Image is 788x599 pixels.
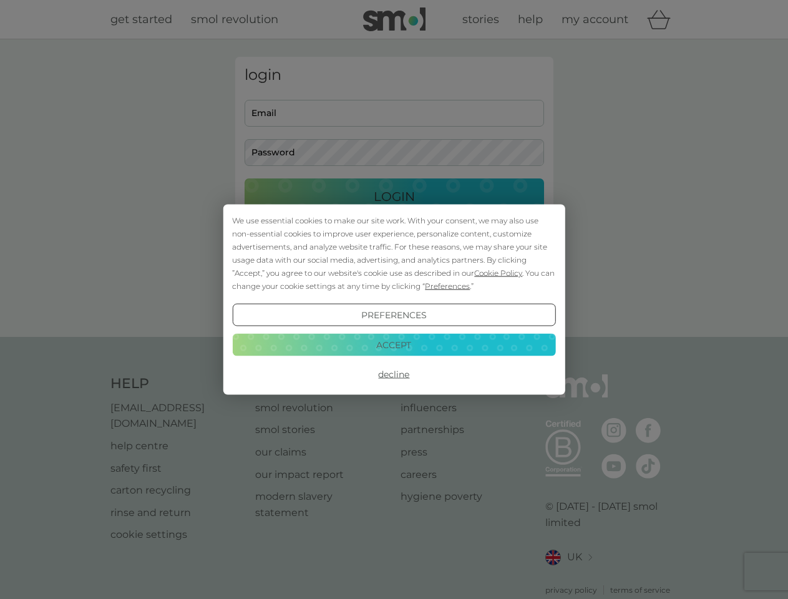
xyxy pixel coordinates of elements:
[232,304,555,326] button: Preferences
[223,205,565,395] div: Cookie Consent Prompt
[232,214,555,293] div: We use essential cookies to make our site work. With your consent, we may also use non-essential ...
[474,268,522,278] span: Cookie Policy
[425,281,470,291] span: Preferences
[232,363,555,386] button: Decline
[232,333,555,356] button: Accept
